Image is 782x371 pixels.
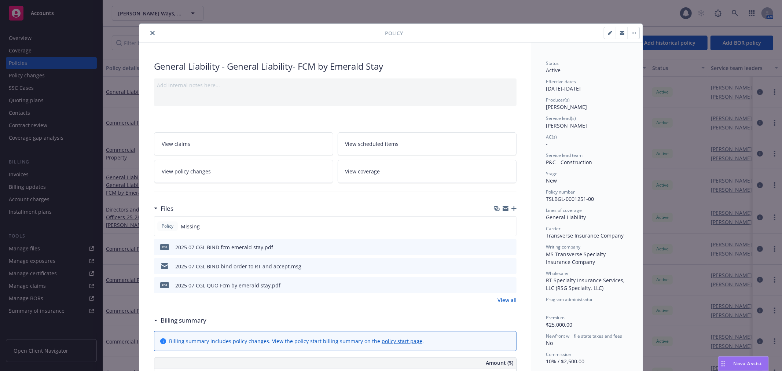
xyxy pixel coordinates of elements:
[161,204,173,213] h3: Files
[546,195,594,202] span: TSLBGL-0001251-00
[546,115,576,121] span: Service lead(s)
[175,262,301,270] div: 2025 07 CGL BIND bind order to RT and accept.msg
[148,29,157,37] button: close
[154,60,517,73] div: General Liability - General Liability- FCM by Emerald Stay
[160,223,175,229] span: Policy
[169,337,424,345] div: Billing summary includes policy changes. View the policy start billing summary on the .
[546,140,548,147] span: -
[546,358,584,365] span: 10% / $2,500.00
[507,262,514,270] button: preview file
[546,207,582,213] span: Lines of coverage
[546,232,624,239] span: Transverse Insurance Company
[546,225,561,232] span: Carrier
[175,243,273,251] div: 2025 07 CGL BIND fcm emerald stay.pdf
[546,78,628,92] div: [DATE] - [DATE]
[495,243,501,251] button: download file
[486,359,513,367] span: Amount ($)
[181,223,200,230] span: Missing
[507,243,514,251] button: preview file
[546,270,569,276] span: Wholesaler
[546,244,580,250] span: Writing company
[382,338,422,345] a: policy start page
[154,160,333,183] a: View policy changes
[154,316,206,325] div: Billing summary
[157,81,514,89] div: Add internal notes here...
[495,282,501,289] button: download file
[734,360,763,367] span: Nova Assist
[546,214,586,221] span: General Liability
[546,351,571,357] span: Commission
[385,29,403,37] span: Policy
[162,140,190,148] span: View claims
[160,244,169,250] span: pdf
[546,170,558,177] span: Stage
[546,333,622,339] span: Newfront will file state taxes and fees
[175,282,280,289] div: 2025 07 CGL QUO Fcm by emerald stay.pdf
[162,168,211,175] span: View policy changes
[161,316,206,325] h3: Billing summary
[546,339,553,346] span: No
[546,159,592,166] span: P&C - Construction
[546,67,561,74] span: Active
[498,296,517,304] a: View all
[719,357,728,371] div: Drag to move
[338,160,517,183] a: View coverage
[718,356,769,371] button: Nova Assist
[546,189,575,195] span: Policy number
[546,97,570,103] span: Producer(s)
[338,132,517,155] a: View scheduled items
[546,321,572,328] span: $25,000.00
[546,315,565,321] span: Premium
[546,177,557,184] span: New
[495,262,501,270] button: download file
[546,296,593,302] span: Program administrator
[546,277,626,291] span: RT Specialty Insurance Services, LLC (RSG Specialty, LLC)
[345,140,399,148] span: View scheduled items
[546,122,587,129] span: [PERSON_NAME]
[546,152,583,158] span: Service lead team
[546,103,587,110] span: [PERSON_NAME]
[546,251,607,265] span: MS Transverse Specialty Insurance Company
[154,132,333,155] a: View claims
[546,303,548,310] span: -
[507,282,514,289] button: preview file
[546,60,559,66] span: Status
[154,204,173,213] div: Files
[546,134,557,140] span: AC(s)
[345,168,380,175] span: View coverage
[546,78,576,85] span: Effective dates
[160,282,169,288] span: pdf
